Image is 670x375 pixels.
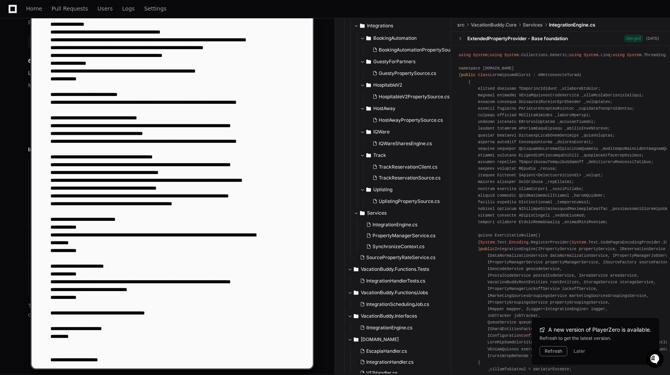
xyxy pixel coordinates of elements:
[122,6,135,11] span: Logs
[52,6,88,11] span: Pull Requests
[8,58,22,72] img: 1736555170064-99ba0984-63c1-480f-8ee9-699278ef63ed
[26,6,42,11] span: Home
[8,31,142,44] div: Welcome
[55,82,94,88] a: Powered byPylon
[144,6,166,11] span: Settings
[574,348,585,354] button: Later
[548,326,651,334] span: A new version of PlayerZero is available.
[78,82,94,88] span: Pylon
[540,346,567,356] button: Refresh
[540,335,651,341] div: Refresh to get the latest version.
[8,8,23,23] img: PlayerZero
[98,6,113,11] span: Users
[645,349,666,370] iframe: Open customer support
[133,60,142,70] button: Start new chat
[27,66,99,72] div: We're available if you need us!
[27,58,128,66] div: Start new chat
